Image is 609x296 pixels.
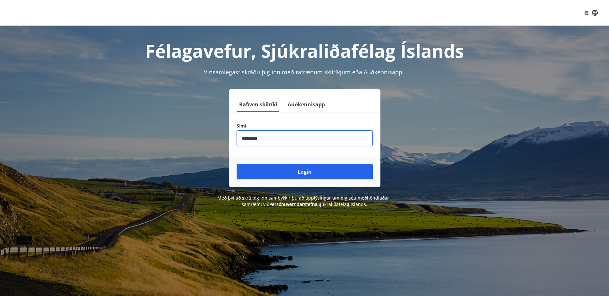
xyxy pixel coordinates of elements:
[581,7,601,19] button: ÍS
[204,68,405,76] span: Vinsamlegast skráðu þig inn með rafrænum skilríkjum eða Auðkennisappi.
[237,123,373,129] label: Sími
[81,38,528,63] h1: Félagavefur, Sjúkraliðafélag Íslands
[217,195,392,207] span: Með því að skrá þig inn samþykkir þú að upplýsingar um þig séu meðhöndlaðar í samræmi við Sjúkral...
[237,164,373,179] button: Login
[237,97,280,112] button: Rafræn skilríki
[285,97,327,112] button: Auðkennisapp
[269,201,318,207] a: Persónuverndarstefna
